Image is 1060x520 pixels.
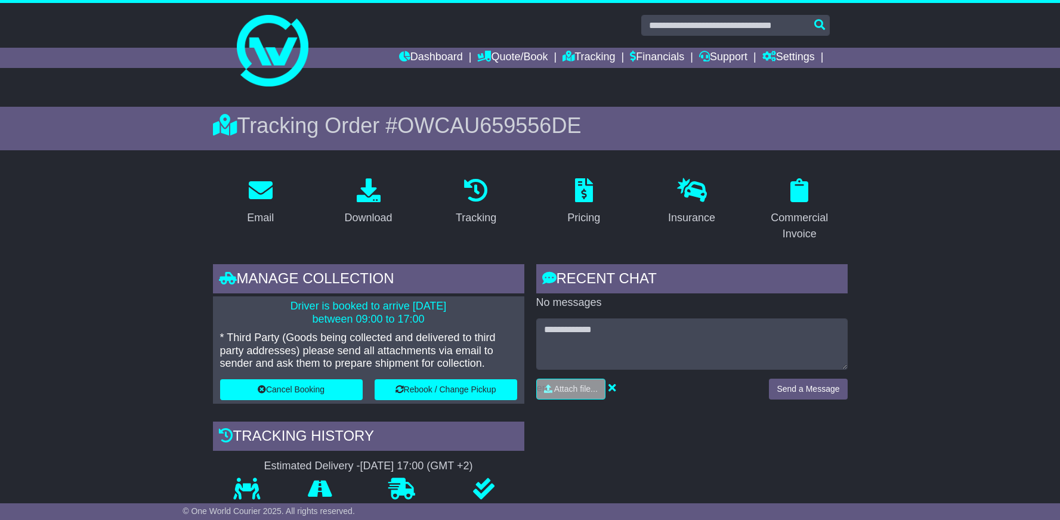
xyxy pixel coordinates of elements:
[536,264,848,296] div: RECENT CHAT
[213,264,524,296] div: Manage collection
[563,48,615,68] a: Tracking
[360,460,473,473] div: [DATE] 17:00 (GMT +2)
[769,379,847,400] button: Send a Message
[247,210,274,226] div: Email
[375,379,517,400] button: Rebook / Change Pickup
[560,174,608,230] a: Pricing
[477,48,548,68] a: Quote/Book
[448,174,504,230] a: Tracking
[762,48,815,68] a: Settings
[183,506,355,516] span: © One World Courier 2025. All rights reserved.
[220,379,363,400] button: Cancel Booking
[239,174,282,230] a: Email
[220,332,517,370] p: * Third Party (Goods being collected and delivered to third party addresses) please send all atta...
[630,48,684,68] a: Financials
[213,460,524,473] div: Estimated Delivery -
[668,210,715,226] div: Insurance
[213,113,848,138] div: Tracking Order #
[759,210,840,242] div: Commercial Invoice
[344,210,392,226] div: Download
[699,48,747,68] a: Support
[752,174,848,246] a: Commercial Invoice
[536,296,848,309] p: No messages
[220,300,517,326] p: Driver is booked to arrive [DATE] between 09:00 to 17:00
[399,48,463,68] a: Dashboard
[336,174,400,230] a: Download
[456,210,496,226] div: Tracking
[567,210,600,226] div: Pricing
[660,174,723,230] a: Insurance
[397,113,581,138] span: OWCAU659556DE
[213,422,524,454] div: Tracking history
